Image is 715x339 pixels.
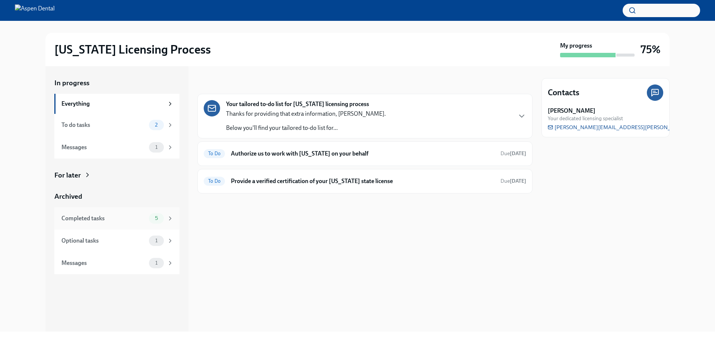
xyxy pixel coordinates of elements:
span: To Do [204,178,225,184]
h4: Contacts [548,87,579,98]
p: Below you'll find your tailored to-do list for... [226,124,386,132]
span: To Do [204,151,225,156]
strong: [DATE] [510,150,526,157]
strong: Your tailored to-do list for [US_STATE] licensing process [226,100,369,108]
div: For later [54,170,81,180]
strong: [DATE] [510,178,526,184]
span: 1 [151,260,162,266]
p: Thanks for providing that extra information, [PERSON_NAME]. [226,110,386,118]
h6: Provide a verified certification of your [US_STATE] state license [231,177,495,185]
span: 2 [150,122,162,128]
div: Everything [61,100,164,108]
div: To do tasks [61,121,146,129]
span: September 25th, 2025 10:00 [500,178,526,185]
span: Due [500,178,526,184]
strong: [PERSON_NAME] [548,107,595,115]
strong: My progress [560,42,592,50]
a: Everything [54,94,179,114]
div: In progress [197,78,232,88]
div: Completed tasks [61,214,146,223]
a: To do tasks2 [54,114,179,136]
a: Archived [54,192,179,201]
a: For later [54,170,179,180]
div: Messages [61,259,146,267]
h2: [US_STATE] Licensing Process [54,42,211,57]
a: Messages1 [54,252,179,274]
span: 1 [151,238,162,243]
a: Optional tasks1 [54,230,179,252]
span: 5 [150,215,162,221]
h6: Authorize us to work with [US_STATE] on your behalf [231,150,495,158]
h3: 75% [641,43,661,56]
span: September 25th, 2025 10:00 [500,150,526,157]
a: To DoAuthorize us to work with [US_STATE] on your behalfDue[DATE] [204,148,526,160]
a: To DoProvide a verified certification of your [US_STATE] state licenseDue[DATE] [204,175,526,187]
div: Messages [61,143,146,151]
span: 1 [151,144,162,150]
img: Aspen Dental [15,4,55,16]
a: Completed tasks5 [54,207,179,230]
div: Optional tasks [61,237,146,245]
a: Messages1 [54,136,179,159]
a: In progress [54,78,179,88]
span: Your dedicated licensing specialist [548,115,623,122]
span: Due [500,150,526,157]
